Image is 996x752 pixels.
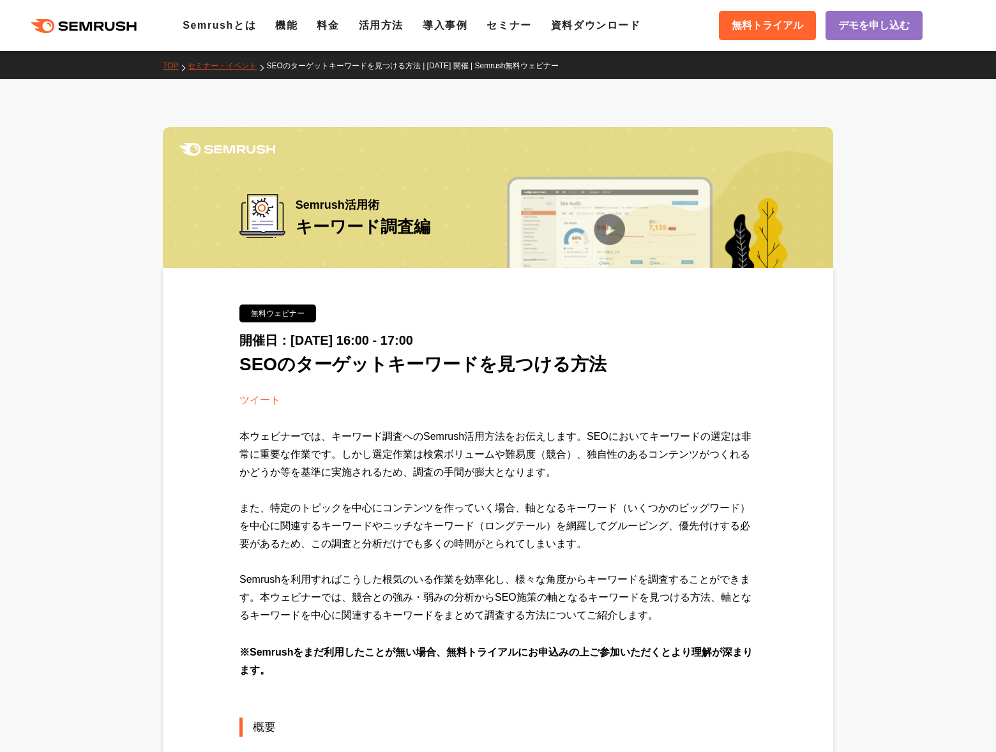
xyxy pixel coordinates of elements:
a: 導入事例 [423,20,467,31]
a: セミナー・イベント [188,61,266,70]
a: 無料トライアル [719,11,816,40]
div: 本ウェビナーでは、キーワード調査へのSemrush活用方法をお伝えします。SEOにおいてキーワードの選定は非常に重要な作業です。しかし選定作業は検索ボリュームや難易度（競合）、独自性のあるコンテ... [239,428,757,643]
span: SEOのターゲットキーワードを見つける方法 [239,354,607,374]
a: 機能 [275,20,298,31]
a: Semrushとは [183,20,256,31]
a: SEOのターゲットキーワードを見つける方法 | [DATE] 開催 | Semrush無料ウェビナー [266,61,568,70]
a: 活用方法 [359,20,404,31]
div: 無料ウェビナー [239,305,316,322]
a: デモを申し込む [826,11,923,40]
a: ツイート [239,395,280,405]
span: キーワード調査編 [296,217,430,236]
span: デモを申し込む [838,17,910,34]
a: セミナー [487,20,531,31]
a: 資料ダウンロード [551,20,641,31]
span: Semrush活用術 [296,194,430,216]
img: Semrush [179,143,275,156]
a: 料金 [317,20,339,31]
div: 概要 [239,718,757,737]
span: 開催日：[DATE] 16:00 - 17:00 [239,333,413,347]
span: 無料トライアル [732,17,803,34]
div: ※Semrushをまだ利用したことが無い場合、無料トライアルにお申込みの上ご参加いただくとより理解が深まります。 [239,643,757,698]
a: TOP [163,61,188,70]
